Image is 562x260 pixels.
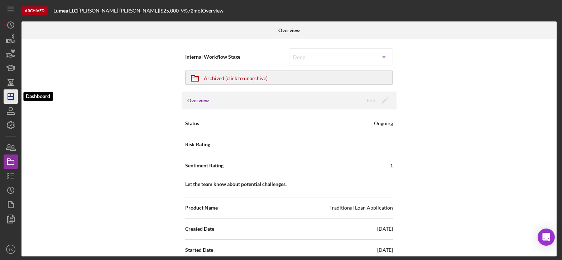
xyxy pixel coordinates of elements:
[367,95,376,106] div: Edit
[4,242,18,256] button: TK
[185,162,224,169] span: Sentiment Rating
[204,71,268,84] div: Archived (click to unarchive)
[188,8,201,14] div: 72 mo
[181,8,188,14] div: 9 %
[185,53,289,60] span: Internal Workflow Stage
[374,120,393,127] div: Ongoing
[185,181,393,188] span: Let the team know about potential challenges.
[9,247,13,251] text: TK
[278,28,300,33] b: Overview
[185,120,199,127] span: Status
[377,225,393,232] div: [DATE]
[390,162,393,169] div: 1
[185,225,214,232] span: Created Date
[187,97,209,104] h3: Overview
[330,204,393,211] div: Traditional Loan Application
[362,95,391,106] button: Edit
[160,8,181,14] div: $25,000
[185,141,210,148] span: Risk Rating
[377,246,393,254] div: [DATE]
[201,8,224,14] div: | Overview
[538,229,555,246] div: Open Intercom Messenger
[53,8,77,14] b: Lumea LLC
[78,8,160,14] div: [PERSON_NAME] [PERSON_NAME] |
[53,8,78,14] div: |
[21,6,48,15] div: Archived
[185,246,213,254] span: Started Date
[185,70,393,85] button: Archived (click to unarchive)
[185,204,218,211] span: Product Name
